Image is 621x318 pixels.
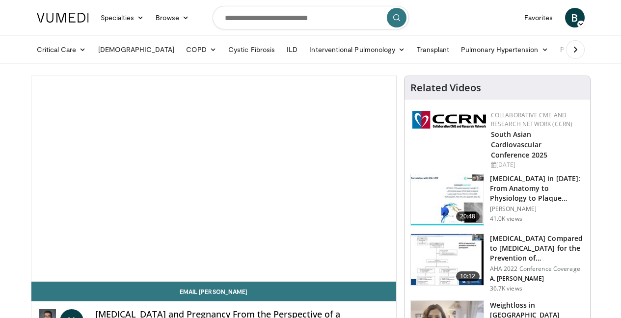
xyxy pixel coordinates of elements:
a: [DEMOGRAPHIC_DATA] [92,40,180,59]
img: a04ee3ba-8487-4636-b0fb-5e8d268f3737.png.150x105_q85_autocrop_double_scale_upscale_version-0.2.png [412,111,486,129]
img: VuMedi Logo [37,13,89,23]
img: 7c0f9b53-1609-4588-8498-7cac8464d722.150x105_q85_crop-smart_upscale.jpg [411,234,484,285]
p: [PERSON_NAME] [490,205,584,213]
a: Favorites [518,8,559,27]
a: Interventional Pulmonology [303,40,411,59]
h4: Related Videos [410,82,481,94]
a: Pulmonary Hypertension [455,40,554,59]
p: 36.7K views [490,285,522,292]
a: 20:48 [MEDICAL_DATA] in [DATE]: From Anatomy to Physiology to Plaque Burden and … [PERSON_NAME] 4... [410,174,584,226]
a: Email [PERSON_NAME] [31,282,396,301]
span: 10:12 [456,271,480,281]
a: Critical Care [31,40,92,59]
a: Browse [150,8,195,27]
a: ILD [281,40,303,59]
a: Collaborative CME and Research Network (CCRN) [491,111,573,128]
h3: [MEDICAL_DATA] Compared to [MEDICAL_DATA] for the Prevention of… [490,234,584,263]
a: Transplant [411,40,455,59]
a: 10:12 [MEDICAL_DATA] Compared to [MEDICAL_DATA] for the Prevention of… AHA 2022 Conference Covera... [410,234,584,292]
a: Cystic Fibrosis [222,40,281,59]
p: A. [PERSON_NAME] [490,275,584,283]
video-js: Video Player [31,76,396,282]
span: 20:48 [456,212,480,221]
h3: [MEDICAL_DATA] in [DATE]: From Anatomy to Physiology to Plaque Burden and … [490,174,584,203]
input: Search topics, interventions [213,6,409,29]
a: B [565,8,585,27]
div: [DATE] [491,160,582,169]
img: 823da73b-7a00-425d-bb7f-45c8b03b10c3.150x105_q85_crop-smart_upscale.jpg [411,174,484,225]
a: South Asian Cardiovascular Conference 2025 [491,130,548,159]
p: AHA 2022 Conference Coverage [490,265,584,273]
p: 41.0K views [490,215,522,223]
a: Specialties [95,8,150,27]
a: COPD [180,40,222,59]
